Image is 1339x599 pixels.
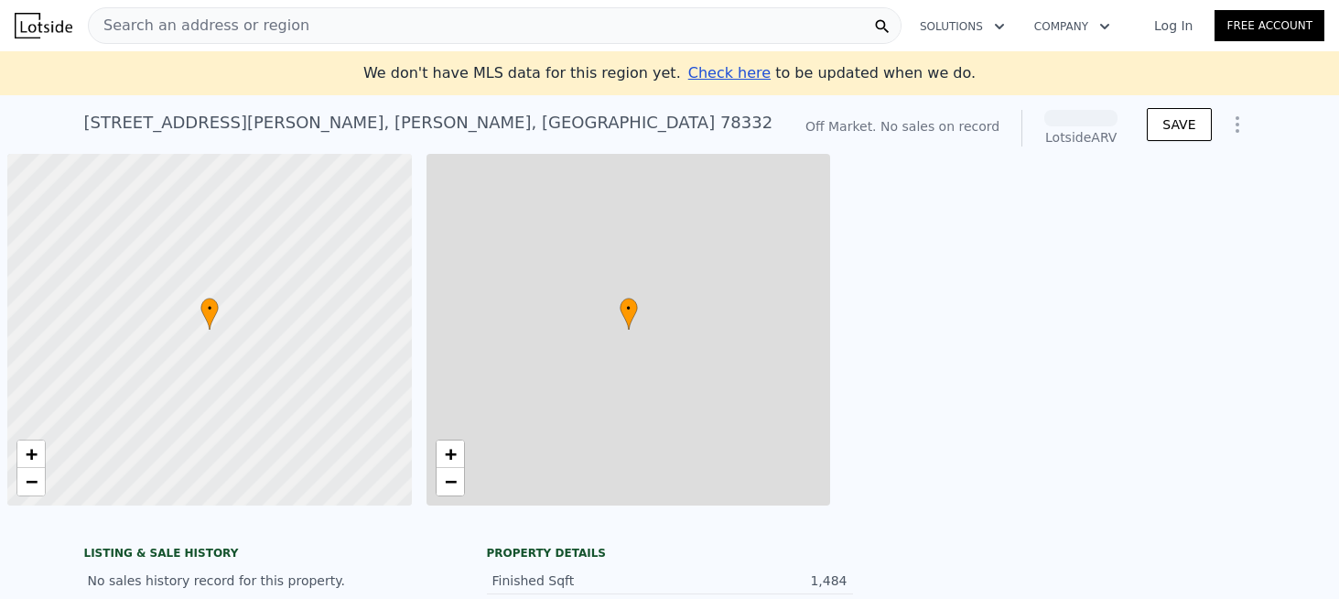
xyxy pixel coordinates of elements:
[17,468,45,496] a: Zoom out
[84,110,773,136] div: [STREET_ADDRESS][PERSON_NAME] , [PERSON_NAME] , [GEOGRAPHIC_DATA] 78332
[15,13,72,38] img: Lotside
[444,442,456,465] span: +
[1219,106,1256,143] button: Show Options
[688,64,771,82] span: Check here
[17,441,45,468] a: Zoom in
[200,298,219,330] div: •
[487,546,853,561] div: Property details
[805,117,999,136] div: Off Market. No sales on record
[492,572,670,590] div: Finished Sqft
[688,62,976,84] div: to be updated when we do.
[84,564,450,597] div: No sales history record for this property.
[89,15,309,37] span: Search an address or region
[1215,10,1324,41] a: Free Account
[363,62,976,84] div: We don't have MLS data for this region yet.
[26,442,38,465] span: +
[1132,16,1215,35] a: Log In
[26,470,38,493] span: −
[620,298,638,330] div: •
[1044,128,1118,147] div: Lotside ARV
[905,10,1020,43] button: Solutions
[1147,108,1211,141] button: SAVE
[84,546,450,564] div: LISTING & SALE HISTORY
[437,468,464,496] a: Zoom out
[670,572,848,590] div: 1,484
[200,300,219,317] span: •
[620,300,638,317] span: •
[1020,10,1125,43] button: Company
[444,470,456,493] span: −
[437,441,464,468] a: Zoom in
